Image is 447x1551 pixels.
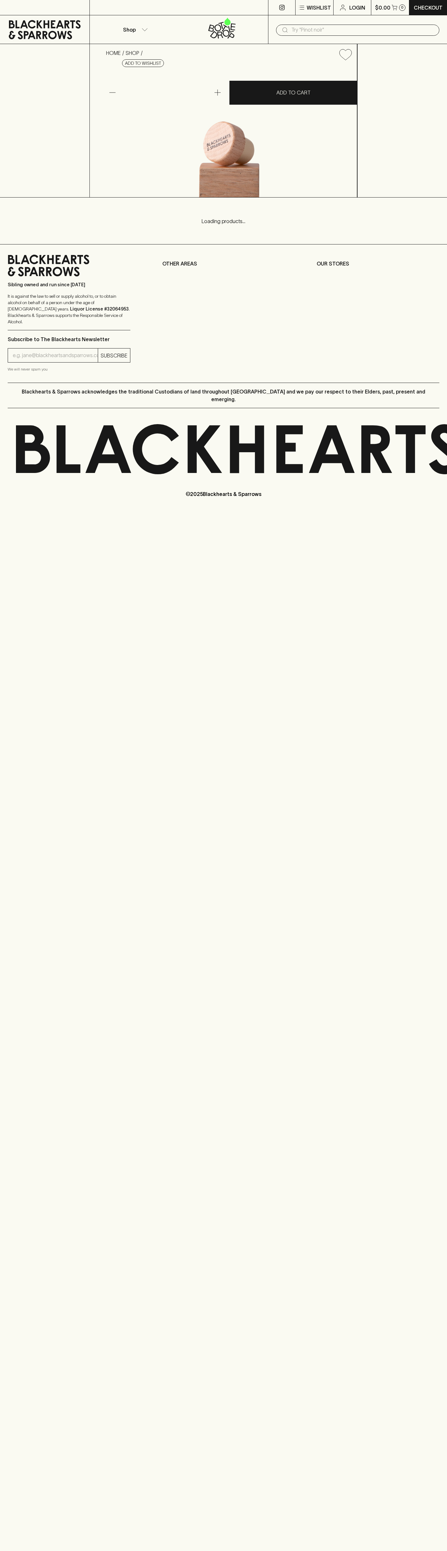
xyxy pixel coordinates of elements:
button: ADD TO CART [229,81,357,105]
strong: Liquor License #32064953 [70,306,129,311]
a: HOME [106,50,121,56]
button: Add to wishlist [122,59,164,67]
input: Try "Pinot noir" [291,25,434,35]
p: Login [349,4,365,11]
p: SUBSCRIBE [101,352,127,359]
p: We will never spam you [8,366,130,372]
button: SUBSCRIBE [98,348,130,362]
p: Blackhearts & Sparrows acknowledges the traditional Custodians of land throughout [GEOGRAPHIC_DAT... [12,388,435,403]
a: SHOP [126,50,139,56]
p: 0 [401,6,404,9]
p: ⠀ [90,4,95,11]
p: ADD TO CART [276,89,311,96]
input: e.g. jane@blackheartsandsparrows.com.au [13,350,98,361]
p: Subscribe to The Blackhearts Newsletter [8,335,130,343]
p: OTHER AREAS [162,260,285,267]
button: Shop [90,15,179,44]
p: OUR STORES [317,260,439,267]
p: Sibling owned and run since [DATE] [8,281,130,288]
button: Add to wishlist [337,47,354,63]
p: $0.00 [375,4,390,11]
p: Checkout [414,4,443,11]
p: Wishlist [307,4,331,11]
p: It is against the law to sell or supply alcohol to, or to obtain alcohol on behalf of a person un... [8,293,130,325]
p: Loading products... [6,217,441,225]
img: 34256.png [101,65,357,197]
p: Shop [123,26,136,34]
